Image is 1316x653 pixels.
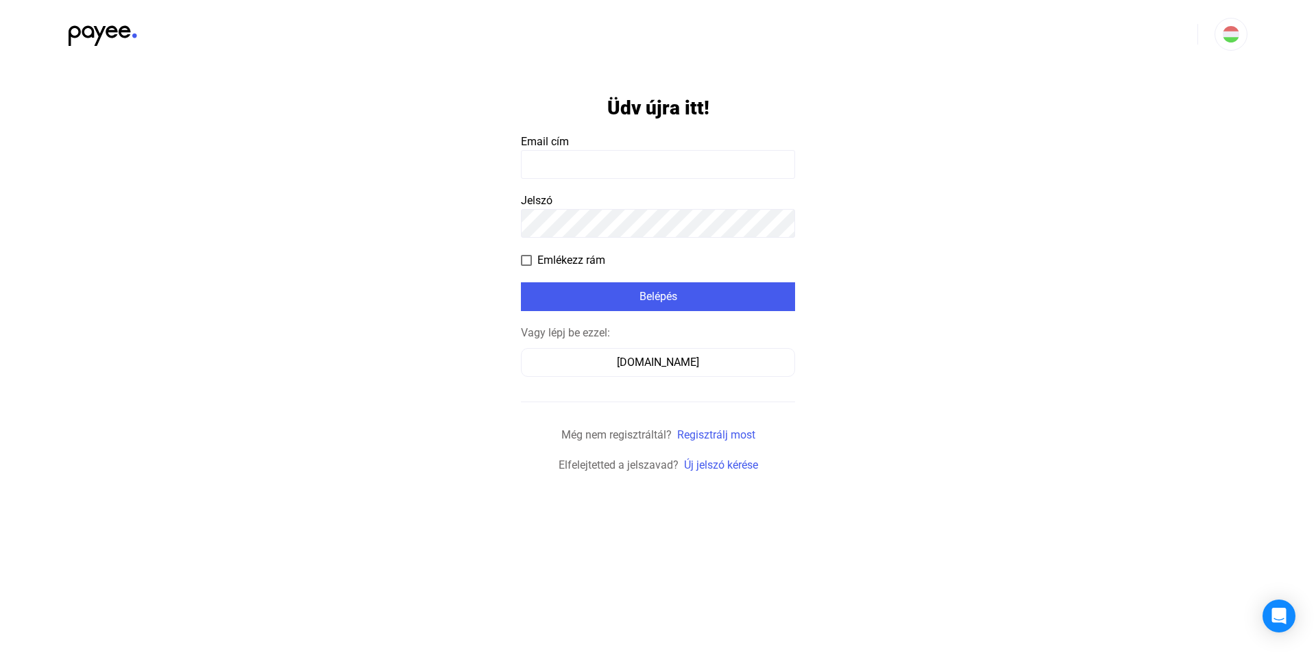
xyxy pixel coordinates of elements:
img: black-payee-blue-dot.svg [69,18,137,46]
button: HU [1215,18,1247,51]
button: [DOMAIN_NAME] [521,348,795,377]
a: Regisztrálj most [677,428,755,441]
span: Még nem regisztráltál? [561,428,672,441]
div: Vagy lépj be ezzel: [521,325,795,341]
div: Open Intercom Messenger [1263,600,1295,632]
img: HU [1223,26,1239,42]
span: Emlékezz rám [537,252,605,269]
a: Új jelszó kérése [684,458,758,471]
div: [DOMAIN_NAME] [526,354,790,371]
div: Belépés [525,288,791,305]
h1: Üdv újra itt! [607,96,709,120]
a: [DOMAIN_NAME] [521,356,795,369]
span: Elfelejtetted a jelszavad? [559,458,679,471]
span: Email cím [521,135,569,148]
button: Belépés [521,282,795,311]
span: Jelszó [521,194,552,207]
